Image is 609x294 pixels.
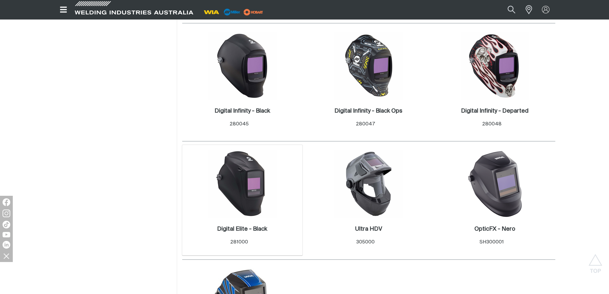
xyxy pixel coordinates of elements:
[208,32,277,100] img: Digital Infinity - Black
[461,108,528,114] h2: Digital Infinity - Departed
[480,240,504,244] span: SH300001
[474,226,515,233] a: OpticFX - Nero
[588,254,603,268] button: Scroll to top
[334,150,403,218] img: Ultra HDV
[356,122,375,126] span: 280047
[461,107,528,115] a: Digital Infinity - Departed
[208,150,277,218] img: Digital Elite - Black
[355,226,382,233] a: Ultra HDV
[242,7,265,17] img: miller
[461,150,529,218] img: OpticFX - Nero
[482,122,502,126] span: 280048
[230,240,248,244] span: 281000
[217,226,267,233] a: Digital Elite - Black
[501,3,522,17] button: Search products
[334,108,402,114] h2: Digital Infinity - Black Ops
[242,10,265,14] a: miller
[3,232,10,237] img: YouTube
[492,3,522,17] input: Product name or item number...
[3,198,10,206] img: Facebook
[215,108,270,114] h2: Digital Infinity - Black
[3,241,10,249] img: LinkedIn
[356,240,375,244] span: 305000
[461,32,529,100] img: Digital Infinity - Departed
[230,122,249,126] span: 280045
[217,226,267,232] h2: Digital Elite - Black
[215,107,270,115] a: Digital Infinity - Black
[334,32,403,100] img: Digital Infinity - Black Ops
[3,210,10,217] img: Instagram
[1,250,12,261] img: hide socials
[334,107,402,115] a: Digital Infinity - Black Ops
[355,226,382,232] h2: Ultra HDV
[3,221,10,228] img: TikTok
[474,226,515,232] h2: OpticFX - Nero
